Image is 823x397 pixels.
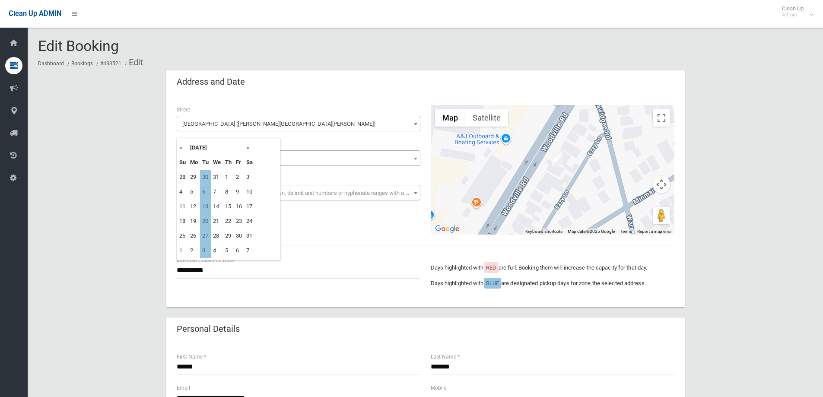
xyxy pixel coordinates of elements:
a: Terms (opens in new tab) [620,229,632,234]
td: 7 [211,184,223,199]
button: Drag Pegman onto the map to open Street View [653,207,670,224]
button: Toggle fullscreen view [653,109,670,127]
th: Sa [244,155,255,170]
td: 30 [200,170,211,184]
td: 28 [177,170,188,184]
th: « [177,140,188,155]
td: 8 [223,184,234,199]
th: We [211,155,223,170]
span: RED [486,264,496,271]
td: 28 [211,229,223,243]
th: [DATE] [188,140,244,155]
td: 6 [234,243,244,258]
button: Map camera controls [653,176,670,193]
a: Dashboard [38,60,64,67]
td: 11 [177,199,188,214]
td: 15 [223,199,234,214]
div: 119 Woodville Road, CHESTER HILL NSW 2162 [552,152,562,167]
span: Map data ©2025 Google [568,229,615,234]
span: Clean Up [778,5,812,18]
th: Tu [200,155,211,170]
td: 17 [244,199,255,214]
span: Select the unit number from the dropdown, delimit unit numbers or hyphenate ranges with a comma [182,190,424,196]
td: 10 [244,184,255,199]
td: 18 [177,214,188,229]
td: 14 [211,199,223,214]
span: Woodville Road (CHESTER HILL 2162) [179,118,418,130]
td: 4 [177,184,188,199]
small: Admin [782,12,804,18]
td: 4 [211,243,223,258]
button: Show street map [435,109,465,127]
th: Fr [234,155,244,170]
span: Woodville Road (CHESTER HILL 2162) [177,116,420,131]
td: 31 [244,229,255,243]
td: 6 [200,184,211,199]
th: » [244,140,255,155]
span: 119 [177,150,420,166]
a: Report a map error [637,229,672,234]
span: BLUE [486,280,499,286]
li: Edit [123,54,143,70]
td: 29 [188,170,200,184]
td: 19 [188,214,200,229]
td: 29 [223,229,234,243]
td: 23 [234,214,244,229]
td: 7 [244,243,255,258]
td: 3 [244,170,255,184]
td: 16 [234,199,244,214]
td: 31 [211,170,223,184]
header: Address and Date [166,73,255,90]
button: Keyboard shortcuts [525,229,562,235]
td: 27 [200,229,211,243]
span: Clean Up ADMIN [9,10,61,18]
p: Days highlighted with are designated pickup days for zone the selected address. [431,278,674,289]
td: 9 [234,184,244,199]
td: 24 [244,214,255,229]
td: 21 [211,214,223,229]
th: Su [177,155,188,170]
td: 25 [177,229,188,243]
td: 5 [223,243,234,258]
a: #483521 [100,60,121,67]
td: 30 [234,229,244,243]
td: 1 [177,243,188,258]
td: 22 [223,214,234,229]
a: Bookings [71,60,93,67]
span: Edit Booking [38,37,119,54]
td: 12 [188,199,200,214]
td: 2 [188,243,200,258]
td: 1 [223,170,234,184]
button: Show satellite imagery [465,109,508,127]
td: 2 [234,170,244,184]
img: Google [433,223,461,235]
span: 119 [179,152,418,165]
p: Days highlighted with are full. Booking them will increase the capacity for that day. [431,263,674,273]
td: 20 [200,214,211,229]
td: 3 [200,243,211,258]
a: Open this area in Google Maps (opens a new window) [433,223,461,235]
th: Th [223,155,234,170]
header: Personal Details [166,321,250,337]
td: 26 [188,229,200,243]
td: 13 [200,199,211,214]
th: Mo [188,155,200,170]
td: 5 [188,184,200,199]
